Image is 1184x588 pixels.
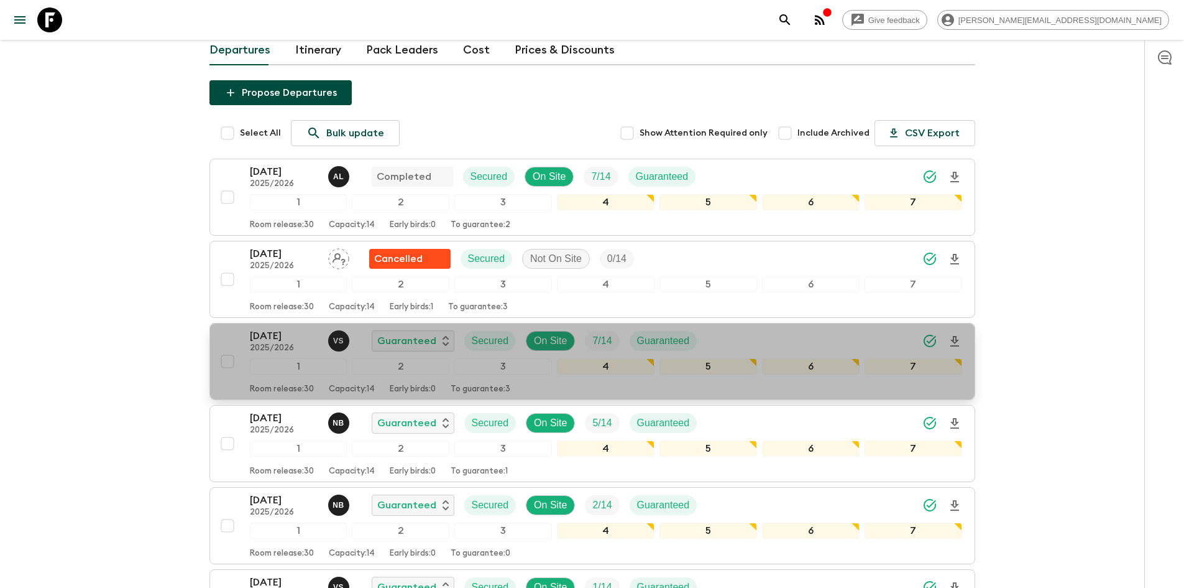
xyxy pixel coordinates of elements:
[534,416,567,431] p: On Site
[636,169,689,184] p: Guaranteed
[592,498,612,513] p: 2 / 14
[463,35,490,65] a: Cost
[250,549,314,559] p: Room release: 30
[451,385,510,394] p: To guarantee: 3
[773,7,797,32] button: search adventures
[526,413,575,433] div: On Site
[557,358,654,375] div: 4
[328,495,352,516] button: NB
[250,164,318,179] p: [DATE]
[328,498,352,508] span: Nafise Blake
[209,323,975,400] button: [DATE]2025/2026vincent ScottGuaranteedSecuredOn SiteTrip FillGuaranteed1234567Room release:30Capa...
[250,179,318,189] p: 2025/2026
[328,330,352,352] button: vS
[463,167,515,187] div: Secured
[329,302,375,312] p: Capacity: 14
[947,498,962,513] svg: Download Onboarding
[865,276,962,292] div: 7
[659,276,757,292] div: 5
[557,194,654,210] div: 4
[250,426,318,436] p: 2025/2026
[454,441,552,457] div: 3
[328,170,352,180] span: Abdiel Luis
[557,276,654,292] div: 4
[250,343,318,353] p: 2025/2026
[797,127,870,139] span: Include Archived
[659,441,757,457] div: 5
[865,523,962,539] div: 7
[607,251,626,266] p: 0 / 14
[451,467,508,477] p: To guarantee: 1
[585,331,619,351] div: Trip Fill
[250,523,347,539] div: 1
[333,336,344,346] p: v S
[352,276,449,292] div: 2
[291,120,400,146] a: Bulk update
[557,441,654,457] div: 4
[329,385,375,394] p: Capacity: 14
[659,523,757,539] div: 5
[7,7,32,32] button: menu
[592,416,612,431] p: 5 / 14
[377,498,436,513] p: Guaranteed
[209,159,975,236] button: [DATE]2025/2026Abdiel LuisCompletedSecuredOn SiteTrip FillGuaranteed1234567Room release:30Capacit...
[525,167,574,187] div: On Site
[329,220,375,230] p: Capacity: 14
[515,35,615,65] a: Prices & Discounts
[369,249,451,269] div: Flash Pack cancellation
[464,413,516,433] div: Secured
[329,467,375,477] p: Capacity: 14
[451,220,510,230] p: To guarantee: 2
[874,120,975,146] button: CSV Export
[250,261,318,271] p: 2025/2026
[250,358,347,375] div: 1
[526,495,575,515] div: On Site
[250,246,318,261] p: [DATE]
[250,276,347,292] div: 1
[861,16,927,25] span: Give feedback
[472,498,509,513] p: Secured
[637,498,690,513] p: Guaranteed
[530,251,582,266] p: Not On Site
[390,549,436,559] p: Early birds: 0
[209,405,975,482] button: [DATE]2025/2026Nafise BlakeGuaranteedSecuredOn SiteTrip FillGuaranteed1234567Room release:30Capac...
[454,194,552,210] div: 3
[209,241,975,318] button: [DATE]2025/2026Assign pack leaderFlash Pack cancellationSecuredNot On SiteTrip Fill1234567Room re...
[250,329,318,343] p: [DATE]
[472,334,509,348] p: Secured
[762,441,860,457] div: 6
[328,413,352,434] button: NB
[922,334,937,348] svg: Synced Successfully
[390,385,436,394] p: Early birds: 0
[454,523,552,539] div: 3
[922,416,937,431] svg: Synced Successfully
[377,169,431,184] p: Completed
[591,169,610,184] p: 7 / 14
[250,441,347,457] div: 1
[250,385,314,394] p: Room release: 30
[328,334,352,344] span: vincent Scott
[250,508,318,518] p: 2025/2026
[600,249,634,269] div: Trip Fill
[557,523,654,539] div: 4
[448,302,508,312] p: To guarantee: 3
[390,467,436,477] p: Early birds: 0
[374,251,423,266] p: Cancelled
[250,467,314,477] p: Room release: 30
[762,276,860,292] div: 6
[352,523,449,539] div: 2
[865,358,962,375] div: 7
[250,194,347,210] div: 1
[534,498,567,513] p: On Site
[295,35,341,65] a: Itinerary
[454,276,552,292] div: 3
[952,16,1168,25] span: [PERSON_NAME][EMAIL_ADDRESS][DOMAIN_NAME]
[329,549,375,559] p: Capacity: 14
[842,10,927,30] a: Give feedback
[584,167,618,187] div: Trip Fill
[352,441,449,457] div: 2
[533,169,566,184] p: On Site
[333,500,344,510] p: N B
[451,549,510,559] p: To guarantee: 0
[333,418,344,428] p: N B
